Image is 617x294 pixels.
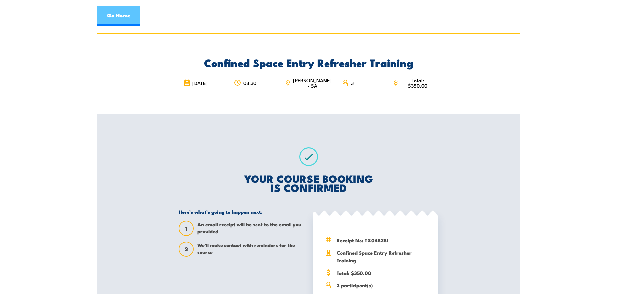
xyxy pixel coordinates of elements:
[179,209,304,215] h5: Here’s what’s going to happen next:
[179,246,193,253] span: 2
[351,80,354,86] span: 3
[292,77,332,88] span: [PERSON_NAME] - SA
[337,236,427,244] span: Receipt No: TX048281
[179,58,438,67] h2: Confined Space Entry Refresher Training
[197,221,304,236] span: An email receipt will be sent to the email you provided
[179,174,438,192] h2: YOUR COURSE BOOKING IS CONFIRMED
[97,6,140,26] a: Go Home
[337,249,427,264] span: Confined Space Entry Refresher Training
[401,77,434,88] span: Total: $350.00
[179,225,193,232] span: 1
[337,281,427,289] span: 3 participant(s)
[192,80,208,86] span: [DATE]
[197,242,304,257] span: We’ll make contact with reminders for the course
[243,80,256,86] span: 08:30
[337,269,427,277] span: Total: $350.00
